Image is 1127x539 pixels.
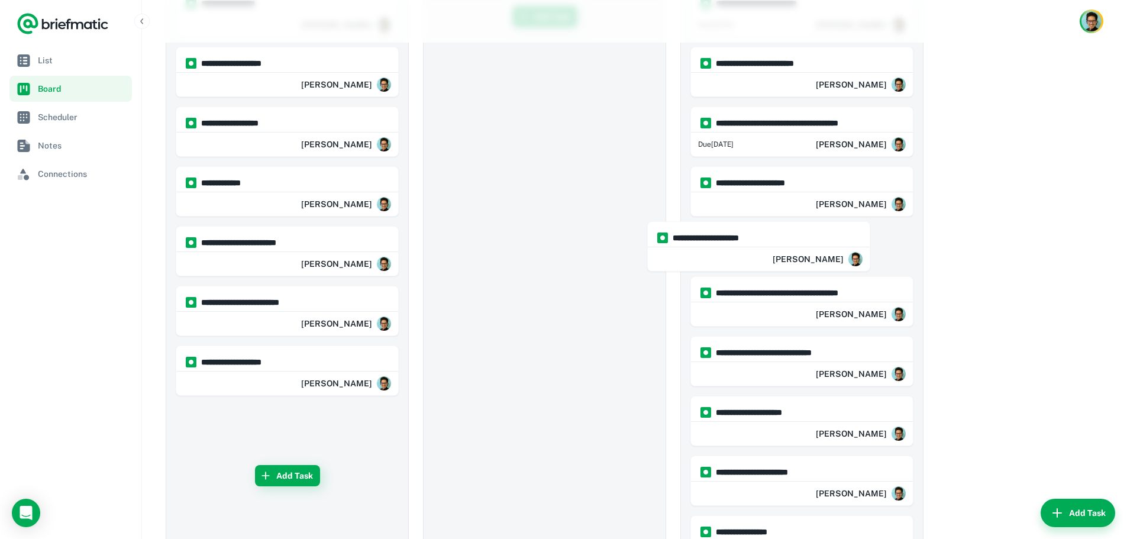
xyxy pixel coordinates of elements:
button: Add Task [255,465,320,486]
a: Connections [9,161,132,187]
div: Load Chat [12,499,40,527]
span: Scheduler [38,111,127,124]
span: Connections [38,167,127,180]
button: Account button [1080,9,1103,33]
span: Board [38,82,127,95]
span: List [38,54,127,67]
a: Notes [9,133,132,159]
button: Add Task [1041,499,1115,527]
a: Scheduler [9,104,132,130]
img: Nathaniel Velasquez [1081,11,1102,31]
a: Logo [17,12,109,35]
a: List [9,47,132,73]
a: Board [9,76,132,102]
span: Notes [38,139,127,152]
